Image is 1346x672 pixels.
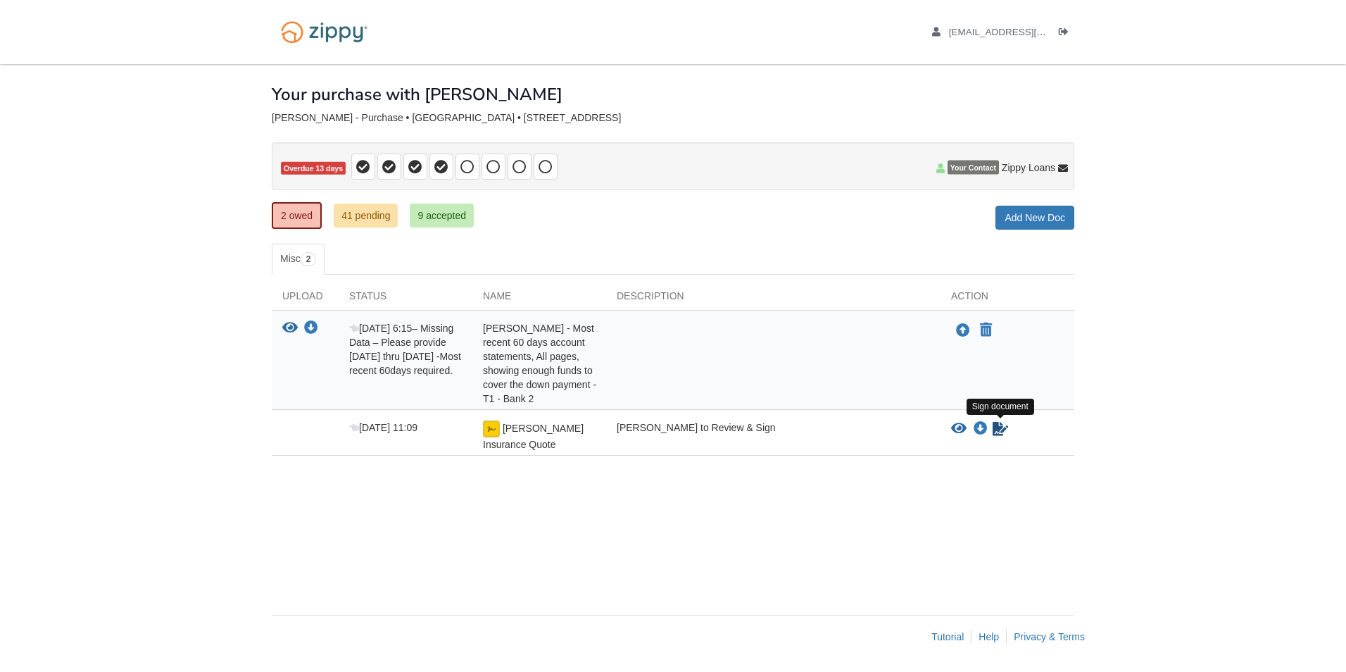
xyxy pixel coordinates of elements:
div: [PERSON_NAME] - Purchase • [GEOGRAPHIC_DATA] • [STREET_ADDRESS] [272,112,1074,124]
div: Description [606,289,941,310]
span: jessicasanchez1828@gmail.com [949,27,1110,37]
a: Privacy & Terms [1014,631,1085,642]
img: Ready for you to esign [483,421,500,437]
span: Overdue 13 days [281,162,346,175]
img: Logo [272,14,377,50]
div: Upload [272,289,339,310]
span: Your Contact [948,161,999,175]
button: View Sanchez Insurance Quote [951,422,967,436]
span: [DATE] 11:09 [349,422,417,433]
a: Download Sanchez Insurance Quote [974,423,988,435]
div: Name [472,289,606,310]
a: Tutorial [931,631,964,642]
a: 41 pending [334,204,398,228]
button: View Jesica Sanchez - Most recent 60 days account statements, All pages, showing enough funds to ... [282,321,298,336]
a: Add New Doc [995,206,1074,230]
a: Help [979,631,999,642]
a: Sign Form [991,421,1010,437]
h1: Your purchase with [PERSON_NAME] [272,85,562,104]
button: Declare Jesica Sanchez - Most recent 60 days account statements, All pages, showing enough funds ... [979,322,993,339]
span: [PERSON_NAME] - Most recent 60 days account statements, All pages, showing enough funds to cover ... [483,323,596,404]
a: 9 accepted [410,204,474,228]
span: 2 [301,252,317,266]
a: Misc [272,244,325,275]
a: 2 owed [272,202,322,229]
span: Zippy Loans [1002,161,1055,175]
span: [PERSON_NAME] Insurance Quote [483,423,584,450]
div: Status [339,289,472,310]
a: Log out [1059,27,1074,41]
div: Action [941,289,1074,310]
button: Upload Jesica Sanchez - Most recent 60 days account statements, All pages, showing enough funds t... [955,321,971,340]
div: [PERSON_NAME] to Review & Sign [606,421,941,452]
div: – Missing Data – Please provide [DATE] thru [DATE] -Most recent 60days required. [339,321,472,406]
span: [DATE] 6:15 [349,323,412,334]
div: Sign document [967,399,1034,415]
a: Download Jesica Sanchez - Most recent 60 days account statements, All pages, showing enough funds... [304,323,318,335]
a: edit profile [932,27,1110,41]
